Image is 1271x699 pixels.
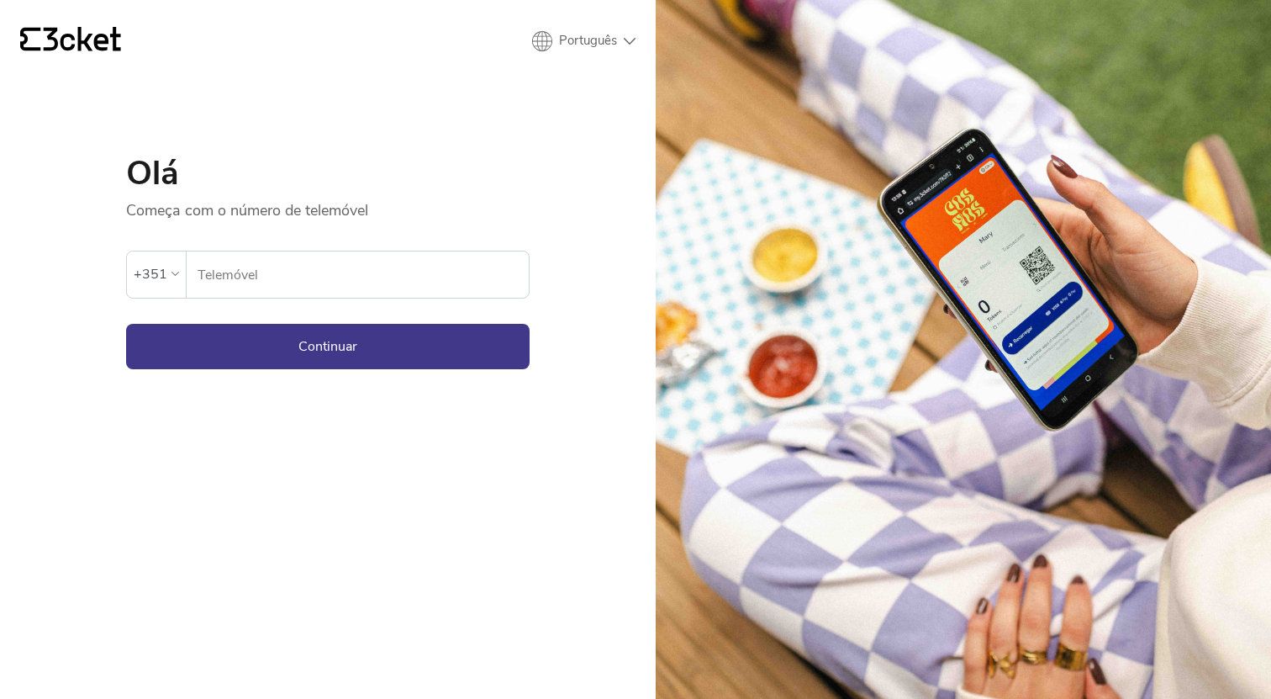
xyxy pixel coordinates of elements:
[126,324,530,369] button: Continuar
[20,28,40,51] g: {' '}
[134,262,167,287] div: +351
[20,27,121,56] a: {' '}
[187,252,529,299] label: Telemóvel
[197,252,529,298] input: Telemóvel
[126,190,530,220] p: Começa com o número de telemóvel
[126,156,530,190] h1: Olá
